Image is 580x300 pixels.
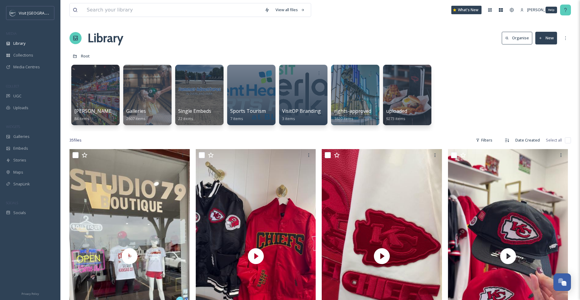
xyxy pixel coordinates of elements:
button: Open Chat [553,273,571,291]
span: 35 file s [69,137,82,143]
a: View all files [272,4,308,16]
span: Stories [13,157,26,163]
span: COLLECT [6,84,19,88]
span: Visit [GEOGRAPHIC_DATA] [19,10,66,16]
span: 9273 items [386,116,405,121]
span: Galleries [13,134,30,139]
a: Help [560,5,571,15]
a: uploaded9273 items [386,108,407,121]
span: WIDGETS [6,124,20,129]
span: uploaded [386,108,407,114]
span: 1620 items [334,116,353,121]
span: Uploads [13,105,28,111]
a: Root [81,52,90,60]
span: 22 items [178,116,193,121]
a: Library [88,29,123,47]
button: Organise [502,32,532,44]
span: Select all [546,137,562,143]
img: c3es6xdrejuflcaqpovn.png [10,10,16,16]
button: New [535,32,557,44]
span: Single Embeds [178,108,211,114]
span: MEDIA [6,31,17,36]
span: [PERSON_NAME] Sponsored Trip [74,108,150,114]
div: Help [546,7,557,13]
span: 7 items [230,116,243,121]
span: 3 items [282,116,295,121]
a: Single Embeds22 items [178,108,211,121]
span: Root [81,53,90,59]
a: Sports Tourism7 items [230,108,266,121]
span: rights-approved [334,108,371,114]
span: Privacy Policy [21,292,39,296]
a: Galleries2607 items [126,108,146,121]
span: UGC [13,93,21,99]
a: [PERSON_NAME] Sponsored Trip84 items [74,108,150,121]
a: Privacy Policy [21,290,39,297]
span: Embeds [13,145,28,151]
span: Maps [13,169,23,175]
span: 2607 items [126,116,146,121]
span: [PERSON_NAME] [527,7,557,12]
span: Galleries [126,108,146,114]
a: Organise [502,32,535,44]
span: Media Centres [13,64,40,70]
input: Search your library [84,3,262,17]
span: Library [13,41,25,46]
span: SOCIALS [6,201,18,205]
a: rights-approved1620 items [334,108,371,121]
a: What's New [451,6,482,14]
div: Filters [473,134,495,146]
a: [PERSON_NAME] [517,4,560,16]
span: VisitOP Branding [282,108,321,114]
span: Sports Tourism [230,108,266,114]
span: SnapLink [13,181,30,187]
span: 84 items [74,116,89,121]
a: VisitOP Branding3 items [282,108,321,121]
div: Date Created [512,134,543,146]
span: Collections [13,52,33,58]
span: Socials [13,210,26,216]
